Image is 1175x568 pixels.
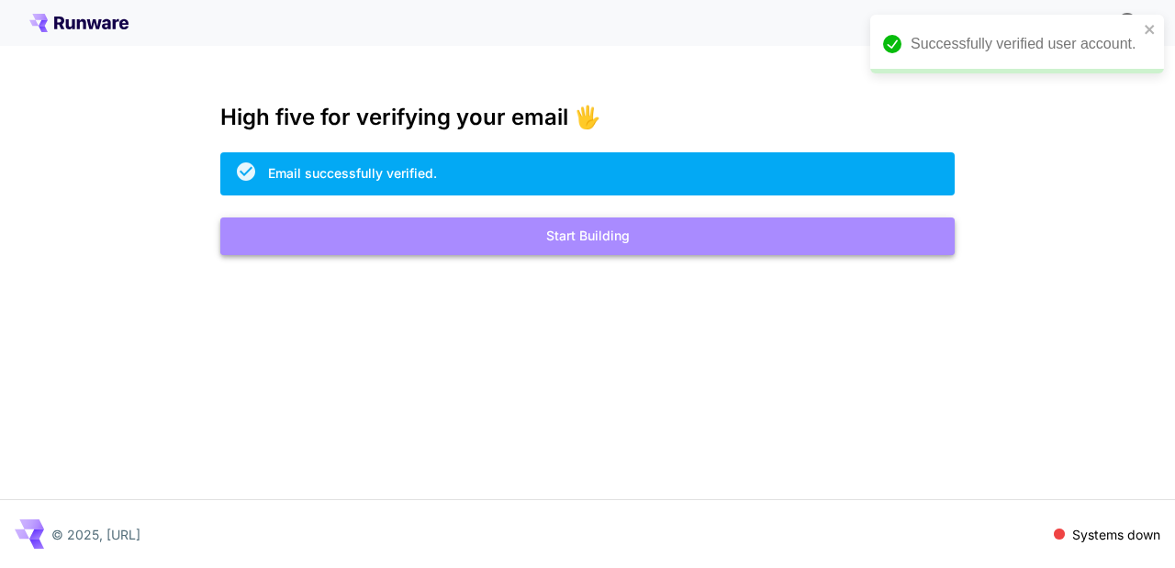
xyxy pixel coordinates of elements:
button: In order to qualify for free credit, you need to sign up with a business email address and click ... [1109,4,1146,40]
button: Start Building [220,217,955,255]
p: © 2025, [URL] [51,525,140,544]
button: close [1144,22,1157,37]
h3: High five for verifying your email 🖐️ [220,105,955,130]
div: Email successfully verified. [268,163,437,183]
div: Successfully verified user account. [911,33,1138,55]
p: Systems down [1072,525,1160,544]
